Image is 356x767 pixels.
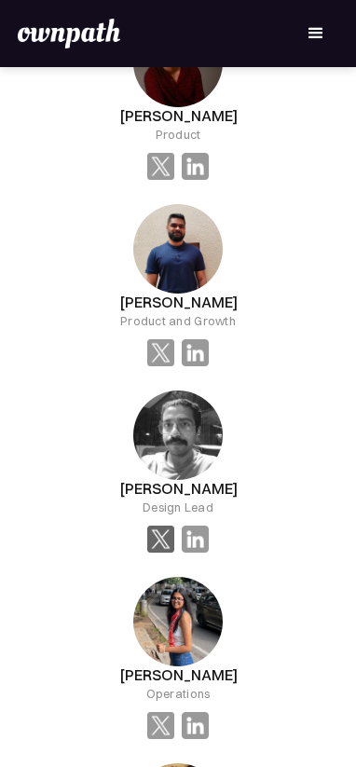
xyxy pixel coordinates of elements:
div: Design Lead [143,498,213,516]
h3: [PERSON_NAME] [119,480,238,498]
h3: [PERSON_NAME] [119,294,238,311]
h3: [PERSON_NAME] [119,107,238,125]
div: Product [156,125,201,144]
div: Operations [146,684,211,703]
h3: [PERSON_NAME] [119,666,238,684]
div: Product and Growth [120,311,236,330]
div: menu [294,11,338,56]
